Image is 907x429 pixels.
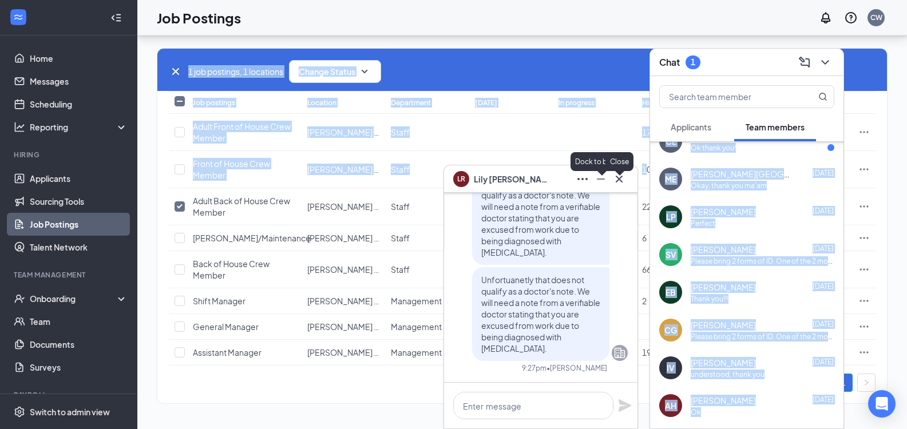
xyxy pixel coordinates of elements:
td: Staff [385,225,469,251]
svg: Settings [14,406,25,418]
svg: Company [613,346,627,360]
th: In progress [553,91,636,114]
svg: Ellipses [858,321,870,332]
span: Applicants [671,122,711,132]
li: Next Page [857,374,876,392]
div: Please bring 2 forms of ID. One of the 2 most be a photo ID. Dress attire is business casual. Pla... [691,332,834,341]
span: [PERSON_NAME] of [GEOGRAPHIC_DATA] - #561 [307,264,493,275]
span: 2 [642,296,647,306]
a: Home [30,47,128,70]
span: [PERSON_NAME] of [GEOGRAPHIC_DATA] - #561 [307,347,493,357]
td: Culver's of Port Charlotte - #561 [302,151,385,188]
span: [DATE] [813,244,834,253]
th: Hired [636,91,720,114]
a: Talent Network [30,236,128,259]
svg: Cross [612,172,626,186]
span: Back of House Crew Member [193,259,270,280]
div: Location [307,98,336,108]
button: ComposeMessage [795,53,814,71]
svg: Ellipses [858,295,870,307]
a: Team [30,310,128,333]
h3: Chat [659,56,680,69]
td: Culver's of Port Charlotte - #561 [302,314,385,340]
span: Management [391,296,442,306]
input: Search team member [660,86,795,108]
div: Thank you!!! [691,294,728,304]
span: [DATE] [813,320,834,328]
span: Change Status [299,67,355,76]
svg: WorkstreamLogo [13,11,24,23]
a: Applicants [30,167,128,190]
span: right [863,379,870,386]
span: [PERSON_NAME] [691,244,756,255]
td: Culver's of Port Charlotte - #561 [302,225,385,251]
h1: Job Postings [157,8,241,27]
span: Staff [391,127,410,137]
span: Unfortuanetly that does not qualify as a doctor's note. We will need a note from a verifiable doc... [481,178,600,257]
span: 17 [642,127,651,137]
button: Cross [610,170,628,188]
div: Ok [691,407,701,417]
div: LP [666,211,676,223]
td: Management [385,340,469,366]
button: Ellipses [573,170,592,188]
button: Minimize [592,170,610,188]
td: Staff [385,114,469,151]
span: [PERSON_NAME] of [GEOGRAPHIC_DATA] - #561 [307,296,493,306]
td: Staff [385,251,469,288]
svg: Notifications [819,11,833,25]
span: [PERSON_NAME] [691,395,756,406]
svg: Ellipses [858,164,870,175]
div: EB [666,287,676,298]
button: right [857,374,876,392]
span: Assistant Manager [193,347,262,357]
svg: Ellipses [858,232,870,244]
span: Front of House Crew Member [193,158,270,180]
span: 22 [642,201,651,212]
td: Culver's of Port Charlotte - #561 [302,251,385,288]
div: Onboarding [30,293,118,304]
svg: Ellipses [858,126,870,138]
td: Staff [385,151,469,188]
span: [DATE] [813,169,834,177]
span: [PERSON_NAME] [691,281,756,293]
span: Shift Manager [193,296,245,306]
svg: QuestionInfo [844,11,858,25]
div: AH [665,400,676,411]
svg: Ellipses [858,264,870,275]
div: Perfect [691,219,715,228]
svg: Plane [618,399,632,412]
span: 19 [642,347,651,357]
div: Dock to bottom [571,152,633,171]
svg: ChevronDown [818,55,832,69]
div: Close [605,152,633,171]
svg: Cross [169,65,183,78]
div: Hiring [14,150,125,160]
span: • [PERSON_NAME] [546,363,607,373]
span: [DATE] [813,357,834,366]
span: Staff [391,201,410,212]
span: [DATE] [813,206,834,215]
td: Culver's of Port Charlotte - #561 [302,340,385,366]
svg: Minimize [594,172,608,186]
div: Payroll [14,390,125,400]
span: Management [391,347,442,357]
a: Messages [30,70,128,93]
div: CW [870,13,882,22]
td: Management [385,288,469,314]
a: Surveys [30,356,128,379]
div: Job postings [193,98,235,108]
a: Scheduling [30,93,128,116]
button: Change StatusSmallChevronDown [289,60,381,83]
span: General Manager [193,321,259,332]
div: Reporting [30,121,128,133]
div: Department [391,98,431,108]
div: SV [666,249,676,260]
td: Management [385,314,469,340]
span: [DATE] [813,282,834,291]
span: Lily [PERSON_NAME] [474,173,554,185]
span: Staff [391,264,410,275]
td: Culver's of Port Charlotte - #561 [302,188,385,225]
span: [PERSON_NAME] of [GEOGRAPHIC_DATA] - #561 [307,127,493,137]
